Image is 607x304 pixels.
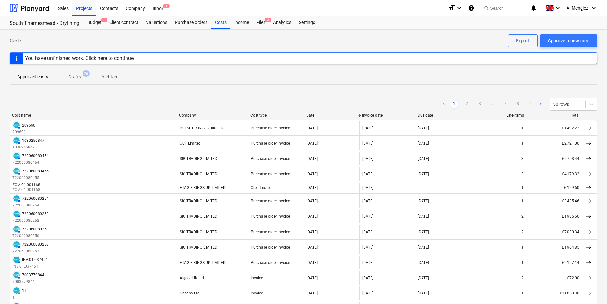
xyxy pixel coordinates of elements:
[418,199,429,203] div: [DATE]
[12,295,26,300] p: 11
[171,16,211,29] a: Purchase orders
[540,34,597,47] button: Approve a new cost
[12,183,40,187] div: #CM.01.001168
[526,136,582,150] div: £2,721.00
[83,16,105,29] div: Budget
[253,16,269,29] a: Files3
[13,168,20,174] img: xero.svg
[22,212,49,216] div: 722060080252
[22,196,49,201] div: 722060080254
[306,113,357,118] div: Date
[142,16,171,29] a: Valuations
[12,210,21,218] div: Invoice has been synced with Xero and its status is currently AUTHORISED
[13,122,20,128] img: xero.svg
[463,100,471,108] a: Page 2
[590,4,597,12] i: keyboard_arrow_down
[440,100,448,108] a: Previous page
[468,4,474,12] i: Knowledge base
[12,271,21,279] div: Invoice has been synced with Xero and its status is currently AUTHORISED
[455,4,463,12] i: keyboard_arrow_down
[230,16,253,29] div: Income
[362,291,373,295] div: [DATE]
[180,230,217,234] div: SIG TRADING LIMITED
[295,16,319,29] a: Settings
[575,273,607,304] iframe: Chat Widget
[22,227,49,231] div: 722060080250
[83,16,105,29] a: Budget3
[251,126,290,130] div: Purchase order invoice
[418,291,429,295] div: [DATE]
[526,256,582,269] div: £2,157.14
[418,245,429,250] div: [DATE]
[12,121,21,129] div: Invoice has been synced with Xero and its status is currently AUTHORISED
[521,276,524,280] div: 2
[307,291,318,295] div: [DATE]
[13,226,20,232] img: xero.svg
[527,100,534,108] a: Page 9
[12,152,21,160] div: Invoice has been synced with Xero and its status is currently AUTHORISED
[13,195,20,202] img: xero.svg
[481,3,525,13] button: Search
[105,16,142,29] a: Client contract
[307,276,318,280] div: [DATE]
[362,141,373,146] div: [DATE]
[362,172,373,176] div: [DATE]
[13,211,20,217] img: xero.svg
[521,172,524,176] div: 3
[12,194,21,203] div: Invoice has been synced with Xero and its status is currently AUTHORISED
[526,225,582,239] div: £7,030.34
[250,113,301,118] div: Cost type
[488,100,496,108] span: ...
[12,225,21,233] div: Invoice has been synced with Xero and its status is currently AUTHORISED
[526,194,582,208] div: £3,435.46
[22,242,49,247] div: 722060080253
[12,175,49,181] p: 722060080455
[418,113,468,118] div: Due date
[526,210,582,223] div: £1,985.60
[362,260,373,265] div: [DATE]
[13,137,20,144] img: xero.svg
[521,199,524,203] div: 1
[211,16,230,29] a: Costs
[526,271,582,285] div: £72.00
[307,214,318,219] div: [DATE]
[251,214,290,219] div: Purchase order invoice
[307,199,318,203] div: [DATE]
[12,145,44,150] p: 1030256847
[10,37,22,45] span: Costs
[514,100,522,108] a: Page 8
[13,241,20,248] img: xero.svg
[307,260,318,265] div: [DATE]
[13,257,20,263] img: xero.svg
[180,156,217,161] div: SIG TRADING LIMITED
[180,291,199,295] div: Prisana Ltd
[526,240,582,254] div: £1,964.85
[501,100,509,108] a: Page 7
[418,185,419,190] div: -
[180,214,217,219] div: SIG TRADING LIMITED
[362,126,373,130] div: [DATE]
[13,287,20,294] img: xero.svg
[521,291,524,295] div: 1
[180,172,217,176] div: SIG TRADING LIMITED
[163,4,170,8] span: 1
[418,141,429,146] div: [DATE]
[362,214,373,219] div: [DATE]
[521,185,524,190] div: 1
[526,152,582,165] div: £5,758.44
[567,5,589,11] span: A. Mengjezi
[307,230,318,234] div: [DATE]
[526,121,582,135] div: £1,492.22
[251,260,290,265] div: Purchase order invoice
[508,34,538,47] button: Export
[12,167,21,175] div: Invoice has been synced with Xero and its status is currently AUTHORISED
[418,230,429,234] div: [DATE]
[521,260,524,265] div: 1
[531,4,537,12] i: notifications
[12,233,49,239] p: 722060080250
[251,230,290,234] div: Purchase order invoice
